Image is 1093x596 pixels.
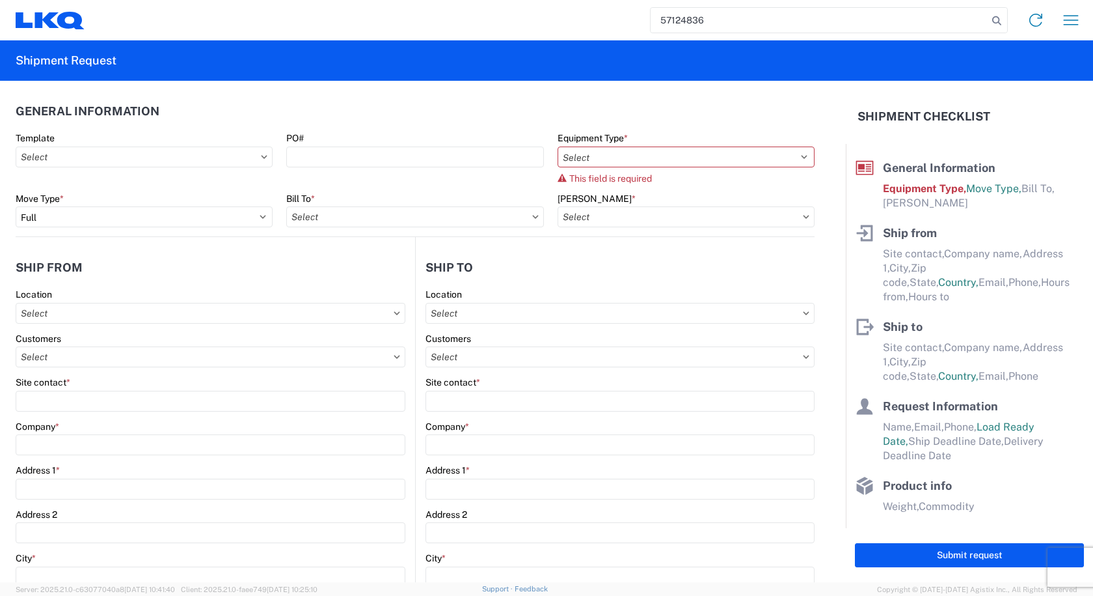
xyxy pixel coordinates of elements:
[914,421,944,433] span: Email,
[286,132,304,144] label: PO#
[910,370,938,382] span: State,
[425,509,467,520] label: Address 2
[267,586,317,593] span: [DATE] 10:25:10
[16,421,59,433] label: Company
[883,341,944,354] span: Site contact,
[978,276,1008,289] span: Email,
[908,435,1004,447] span: Ship Deadline Date,
[16,289,52,300] label: Location
[286,206,543,227] input: Select
[425,552,446,564] label: City
[569,173,652,184] span: This field is required
[910,276,938,289] span: State,
[857,109,990,124] h2: Shipment Checklist
[883,182,966,195] span: Equipment Type,
[16,105,159,118] h2: General Information
[425,464,470,476] label: Address 1
[966,182,1021,195] span: Move Type,
[883,226,937,240] span: Ship from
[883,197,968,209] span: [PERSON_NAME]
[889,356,911,368] span: City,
[425,261,473,274] h2: Ship to
[425,303,815,324] input: Select
[16,376,70,388] label: Site contact
[944,248,1023,260] span: Company name,
[938,370,978,382] span: Country,
[425,333,471,345] label: Customers
[908,291,949,303] span: Hours to
[16,261,83,274] h2: Ship from
[883,479,952,492] span: Product info
[16,347,405,367] input: Select
[978,370,1008,382] span: Email,
[558,132,628,144] label: Equipment Type
[855,543,1084,567] button: Submit request
[16,53,116,68] h2: Shipment Request
[16,586,175,593] span: Server: 2025.21.0-c63077040a8
[651,8,988,33] input: Shipment, tracking or reference number
[1008,276,1041,289] span: Phone,
[16,333,61,345] label: Customers
[425,289,462,300] label: Location
[16,147,273,167] input: Select
[938,276,978,289] span: Country,
[425,421,469,433] label: Company
[181,586,317,593] span: Client: 2025.21.0-faee749
[425,376,480,388] label: Site contact
[16,193,64,205] label: Move Type
[124,586,175,593] span: [DATE] 10:41:40
[16,303,405,324] input: Select
[883,399,998,413] span: Request Information
[425,347,815,367] input: Select
[286,193,315,205] label: Bill To
[944,421,977,433] span: Phone,
[482,585,515,593] a: Support
[1021,182,1055,195] span: Bill To,
[515,585,548,593] a: Feedback
[16,132,55,144] label: Template
[16,552,36,564] label: City
[883,320,923,333] span: Ship to
[944,341,1023,354] span: Company name,
[558,193,636,205] label: [PERSON_NAME]
[919,500,975,513] span: Commodity
[558,206,815,227] input: Select
[883,161,995,175] span: General Information
[883,248,944,260] span: Site contact,
[16,509,57,520] label: Address 2
[883,421,914,433] span: Name,
[1008,370,1038,382] span: Phone
[883,500,919,513] span: Weight,
[889,262,911,274] span: City,
[877,584,1077,595] span: Copyright © [DATE]-[DATE] Agistix Inc., All Rights Reserved
[16,464,60,476] label: Address 1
